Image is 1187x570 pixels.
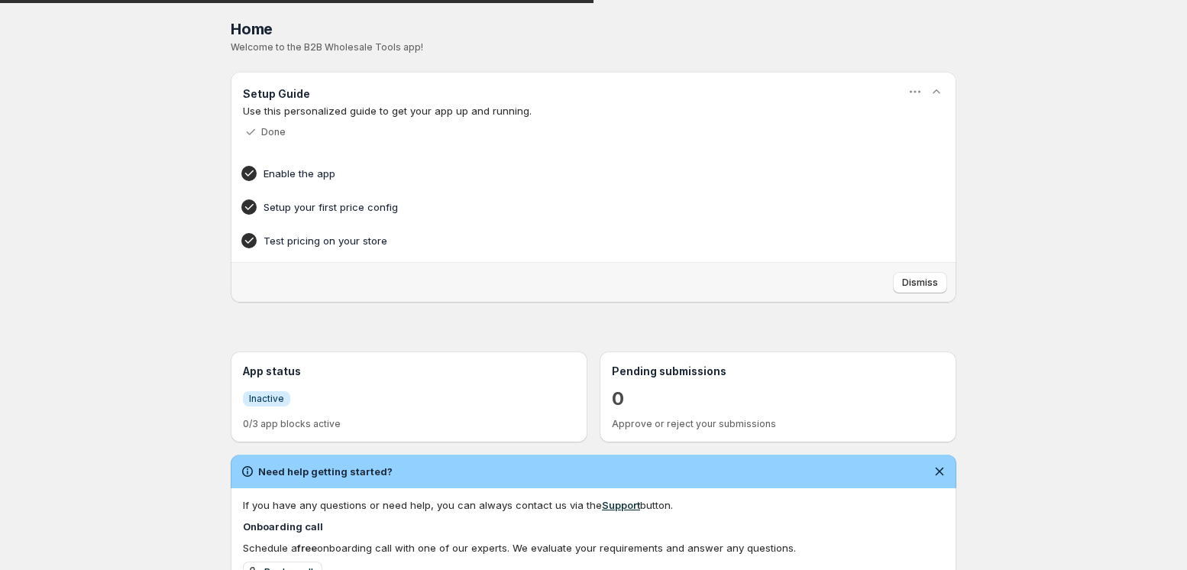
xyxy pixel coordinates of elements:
[264,199,876,215] h4: Setup your first price config
[264,166,876,181] h4: Enable the app
[264,233,876,248] h4: Test pricing on your store
[243,390,290,406] a: InfoInactive
[243,540,944,555] div: Schedule a onboarding call with one of our experts. We evaluate your requirements and answer any ...
[602,499,640,511] a: Support
[612,387,624,411] a: 0
[929,461,950,482] button: Dismiss notification
[231,20,273,38] span: Home
[243,86,310,102] h3: Setup Guide
[261,126,286,138] p: Done
[243,519,944,534] h4: Onboarding call
[612,418,944,430] p: Approve or reject your submissions
[243,103,944,118] p: Use this personalized guide to get your app up and running.
[258,464,393,479] h2: Need help getting started?
[231,41,956,53] p: Welcome to the B2B Wholesale Tools app!
[249,393,284,405] span: Inactive
[893,272,947,293] button: Dismiss
[243,364,575,379] h3: App status
[612,364,944,379] h3: Pending submissions
[243,418,575,430] p: 0/3 app blocks active
[902,277,938,289] span: Dismiss
[297,542,317,554] b: free
[243,497,944,513] div: If you have any questions or need help, you can always contact us via the button.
